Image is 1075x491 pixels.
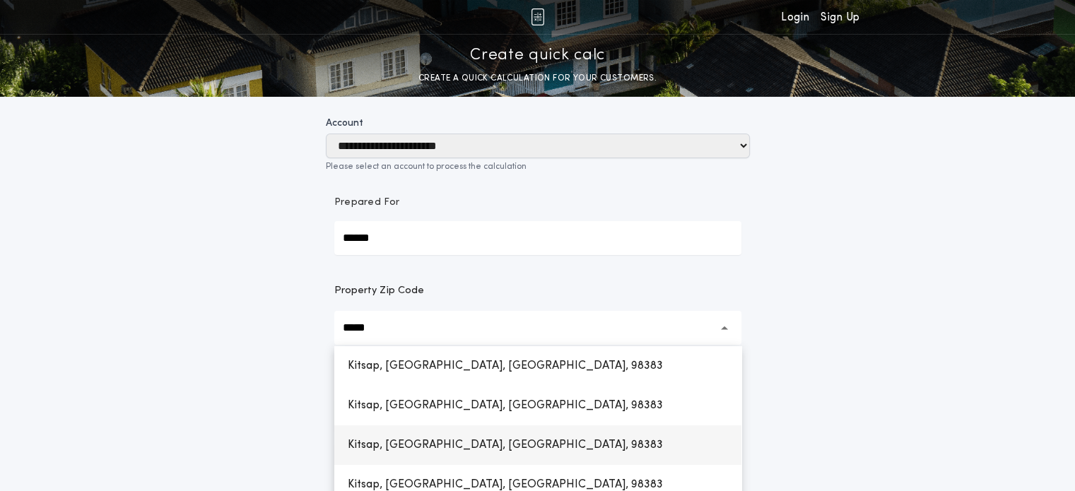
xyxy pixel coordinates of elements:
img: img [531,8,544,25]
button: Kitsap, [GEOGRAPHIC_DATA], [GEOGRAPHIC_DATA], 98383 [334,425,741,465]
h1: Kitsap, [GEOGRAPHIC_DATA], [GEOGRAPHIC_DATA], 98383 [336,428,674,462]
p: CREATE A QUICK CALCULATION FOR YOUR CUSTOMERS. [418,71,657,85]
label: Property Zip Code [334,283,424,300]
p: Please select an account to process the calculation [326,161,750,172]
input: Prepared For [334,221,741,255]
p: Prepared For [334,196,400,210]
h1: Kitsap, [GEOGRAPHIC_DATA], [GEOGRAPHIC_DATA], 98383 [336,389,674,422]
p: Create quick calc [470,45,605,67]
button: Kitsap, [GEOGRAPHIC_DATA], [GEOGRAPHIC_DATA], 98383 [334,346,741,386]
label: Account [326,117,750,131]
button: Kitsap, [GEOGRAPHIC_DATA], [GEOGRAPHIC_DATA], 98383 [334,386,741,425]
h1: Kitsap, [GEOGRAPHIC_DATA], [GEOGRAPHIC_DATA], 98383 [336,349,674,383]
